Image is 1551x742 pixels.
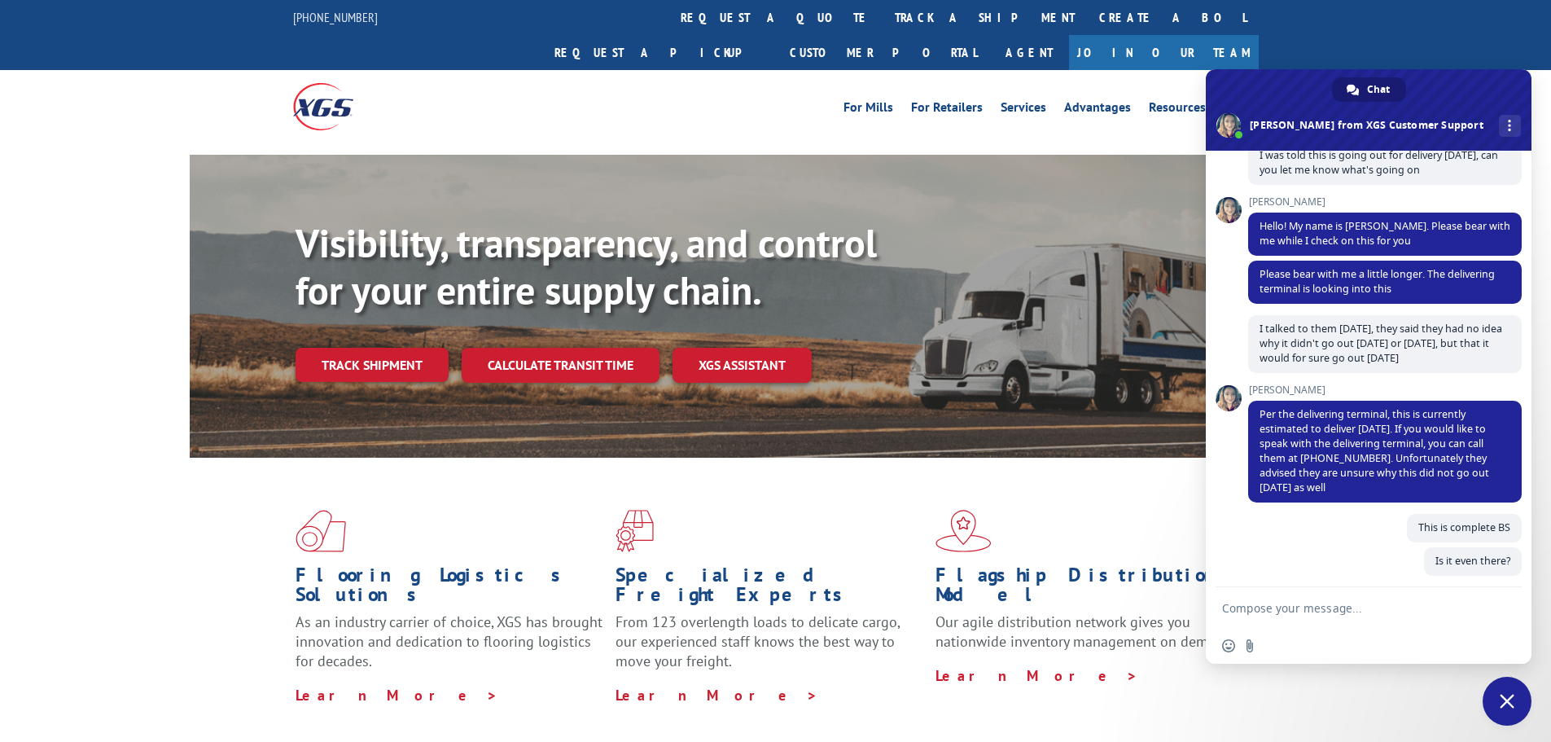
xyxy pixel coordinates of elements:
[935,666,1138,685] a: Learn More >
[1260,267,1495,296] span: Please bear with me a little longer. The delivering terminal is looking into this
[1064,101,1131,119] a: Advantages
[1248,196,1522,208] span: [PERSON_NAME]
[296,217,877,315] b: Visibility, transparency, and control for your entire supply chain.
[1001,101,1046,119] a: Services
[1248,384,1522,396] span: [PERSON_NAME]
[1243,639,1256,652] span: Send a file
[935,565,1243,612] h1: Flagship Distribution Model
[1260,407,1489,494] span: Per the delivering terminal, this is currently estimated to deliver [DATE]. If you would like to ...
[1222,639,1235,652] span: Insert an emoji
[296,686,498,705] a: Learn More >
[1332,77,1406,102] div: Chat
[778,35,989,70] a: Customer Portal
[296,612,602,670] span: As an industry carrier of choice, XGS has brought innovation and dedication to flooring logistics...
[935,612,1235,651] span: Our agile distribution network gives you nationwide inventory management on demand.
[616,565,923,612] h1: Specialized Freight Experts
[673,348,812,383] a: XGS ASSISTANT
[616,612,923,685] p: From 123 overlength loads to delicate cargo, our experienced staff knows the best way to move you...
[1260,148,1498,177] span: I was told this is going out for delivery [DATE], can you let me know what's going on
[616,686,818,705] a: Learn More >
[911,101,983,119] a: For Retailers
[296,348,449,382] a: Track shipment
[1418,520,1510,534] span: This is complete BS
[1222,601,1479,616] textarea: Compose your message...
[1149,101,1206,119] a: Resources
[542,35,778,70] a: Request a pickup
[1483,677,1531,726] div: Close chat
[1435,554,1510,568] span: Is it even there?
[462,348,659,383] a: Calculate transit time
[989,35,1069,70] a: Agent
[293,9,378,25] a: [PHONE_NUMBER]
[1069,35,1259,70] a: Join Our Team
[616,510,654,552] img: xgs-icon-focused-on-flooring-red
[1499,115,1521,137] div: More channels
[1260,219,1510,248] span: Hello! My name is [PERSON_NAME]. Please bear with me while I check on this for you
[296,565,603,612] h1: Flooring Logistics Solutions
[935,510,992,552] img: xgs-icon-flagship-distribution-model-red
[1260,322,1502,365] span: I talked to them [DATE], they said they had no idea why it didn't go out [DATE] or [DATE], but th...
[843,101,893,119] a: For Mills
[296,510,346,552] img: xgs-icon-total-supply-chain-intelligence-red
[1367,77,1390,102] span: Chat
